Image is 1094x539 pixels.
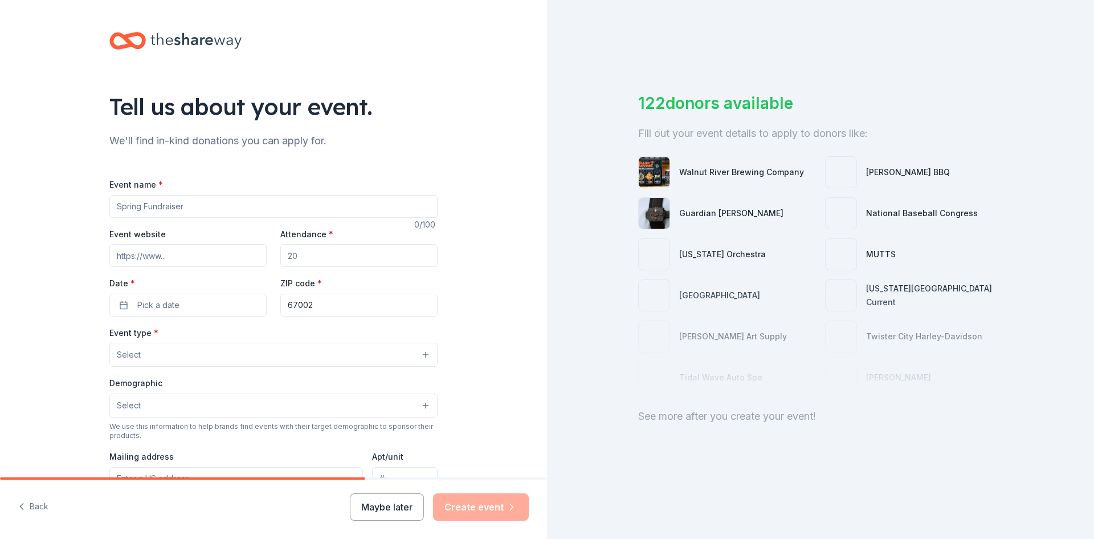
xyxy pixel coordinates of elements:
input: Enter a US address [109,467,363,490]
label: Event type [109,327,158,339]
img: photo for Billy Sims BBQ [826,157,856,188]
button: Pick a date [109,294,267,317]
label: Event name [109,179,163,191]
button: Back [18,495,48,519]
span: Select [117,348,141,362]
div: 122 donors available [638,91,1003,115]
label: Mailing address [109,451,174,463]
input: https://www... [109,244,267,267]
div: 0 /100 [414,218,438,232]
button: Maybe later [350,493,424,521]
label: Date [109,278,267,289]
div: We use this information to help brands find events with their target demographic to sponsor their... [109,422,438,440]
input: 12345 (U.S. only) [280,294,438,317]
label: Demographic [109,378,162,389]
button: Select [109,343,438,367]
div: [US_STATE] Orchestra [679,248,766,261]
input: Spring Fundraiser [109,195,438,218]
label: ZIP code [280,278,322,289]
div: Walnut River Brewing Company [679,165,804,179]
div: We'll find in-kind donations you can apply for. [109,132,438,150]
div: Tell us about your event. [109,91,438,123]
div: Fill out your event details to apply to donors like: [638,124,1003,143]
button: Select [109,394,438,418]
img: photo for National Baseball Congress [826,198,856,229]
div: Guardian [PERSON_NAME] [679,206,783,220]
label: Event website [109,229,166,240]
div: MUTTS [866,248,896,261]
img: photo for Minnesota Orchestra [639,239,670,270]
img: photo for Guardian Angel Device [639,198,670,229]
label: Apt/unit [372,451,403,463]
input: 20 [280,244,438,267]
div: [PERSON_NAME] BBQ [866,165,950,179]
input: # [372,467,438,490]
span: Pick a date [137,298,179,312]
div: National Baseball Congress [866,206,978,220]
img: photo for Walnut River Brewing Company [639,157,670,188]
label: Attendance [280,229,333,240]
span: Select [117,399,141,412]
img: photo for MUTTS [826,239,856,270]
div: See more after you create your event! [638,407,1003,425]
